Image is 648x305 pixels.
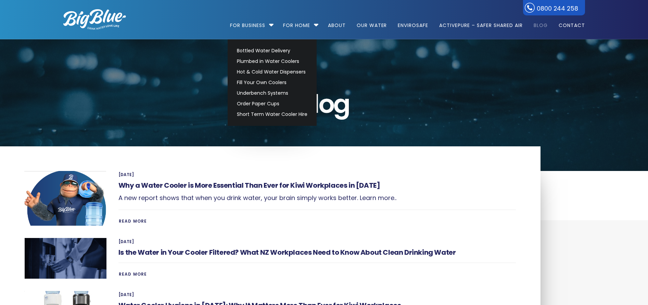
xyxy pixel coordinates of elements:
[234,88,310,98] a: Underbench Systems
[118,270,148,278] a: Read More
[318,89,333,119] span: o
[118,248,456,257] a: Is the Water in Your Cooler Filtered? What NZ Workplaces Need to Know About Clean Drinking Water
[118,217,148,225] a: Read More
[118,238,516,245] span: [DATE]
[234,56,310,67] a: Plumbed in Water Coolers
[118,181,380,190] a: Why a Water Cooler is More Essential Than Ever for Kiwi Workplaces in [DATE]
[118,291,516,298] span: [DATE]
[118,193,516,203] p: A new report shows that when you drink water, your brain simply works better. Learn more..
[234,77,310,88] a: Fill Your Own Coolers
[234,98,310,109] a: Order Paper Cups
[118,171,516,178] span: [DATE]
[333,89,349,119] span: g
[234,45,310,56] a: Bottled Water Delivery
[63,9,126,30] img: logo
[234,67,310,77] a: Hot & Cold Water Dispensers
[234,109,310,120] a: Short Term Water Cooler Hire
